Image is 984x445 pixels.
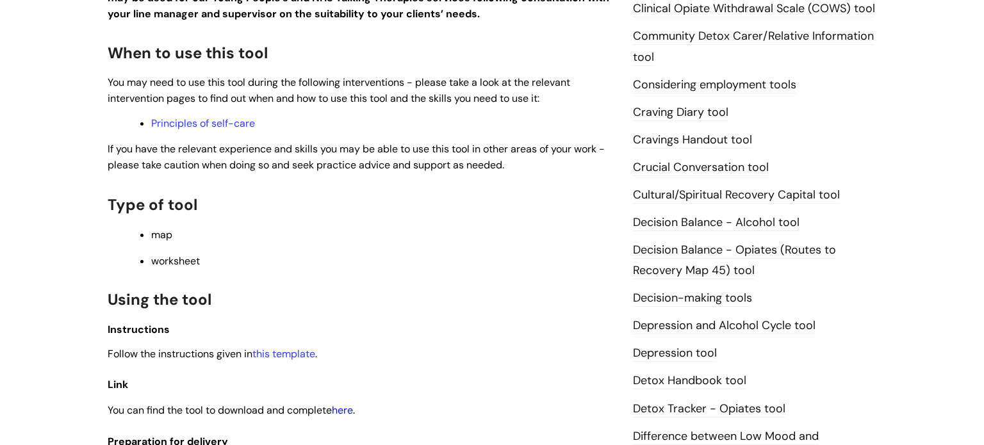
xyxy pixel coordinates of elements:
[108,323,170,336] span: Instructions
[633,242,836,279] a: Decision Balance - Opiates (Routes to Recovery Map 45) tool
[252,347,315,360] a: this template
[633,28,874,65] a: Community Detox Carer/Relative Information tool
[633,187,840,204] a: Cultural/Spiritual Recovery Capital tool
[633,77,796,93] a: Considering employment tools
[151,228,172,241] span: map
[633,401,785,417] a: Detox Tracker - Opiates tool
[633,104,728,121] a: Craving Diary tool
[633,214,799,231] a: Decision Balance - Alcohol tool
[633,132,752,149] a: Cravings Handout tool
[108,195,197,214] span: Type of tool
[151,254,200,268] span: worksheet
[108,347,317,360] span: Follow the instructions given in .
[332,403,353,417] a: here
[108,403,355,417] span: You can find the tool to download and complete .
[633,159,769,176] a: Crucial Conversation tool
[633,1,875,17] a: Clinical Opiate Withdrawal Scale (COWS) tool
[633,318,816,334] a: Depression and Alcohol Cycle tool
[108,142,605,172] span: If you have the relevant experience and skills you may be able to use this tool in other areas of...
[108,76,570,105] span: You may need to use this tool during the following interventions - please take a look at the rele...
[633,345,717,362] a: Depression tool
[633,290,752,307] a: Decision-making tools
[108,378,128,391] span: Link
[151,117,255,130] a: Principles of self-care
[108,43,268,63] span: When to use this tool
[633,373,746,389] a: Detox Handbook tool
[108,289,211,309] span: Using the tool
